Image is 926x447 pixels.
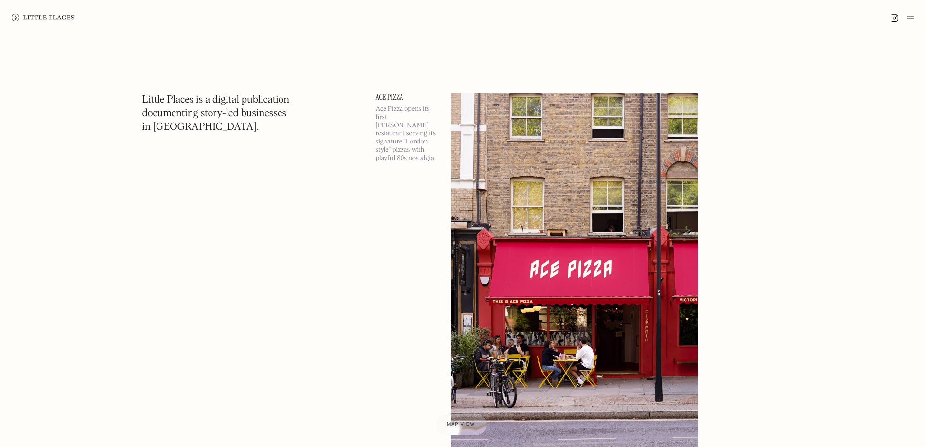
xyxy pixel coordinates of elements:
[435,414,487,435] a: Map view
[376,105,439,162] p: Ace Pizza opens its first [PERSON_NAME] restaurant serving its signature “London-style” pizzas wi...
[376,93,439,101] a: Ace Pizza
[447,422,475,427] span: Map view
[142,93,290,134] h1: Little Places is a digital publication documenting story-led businesses in [GEOGRAPHIC_DATA].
